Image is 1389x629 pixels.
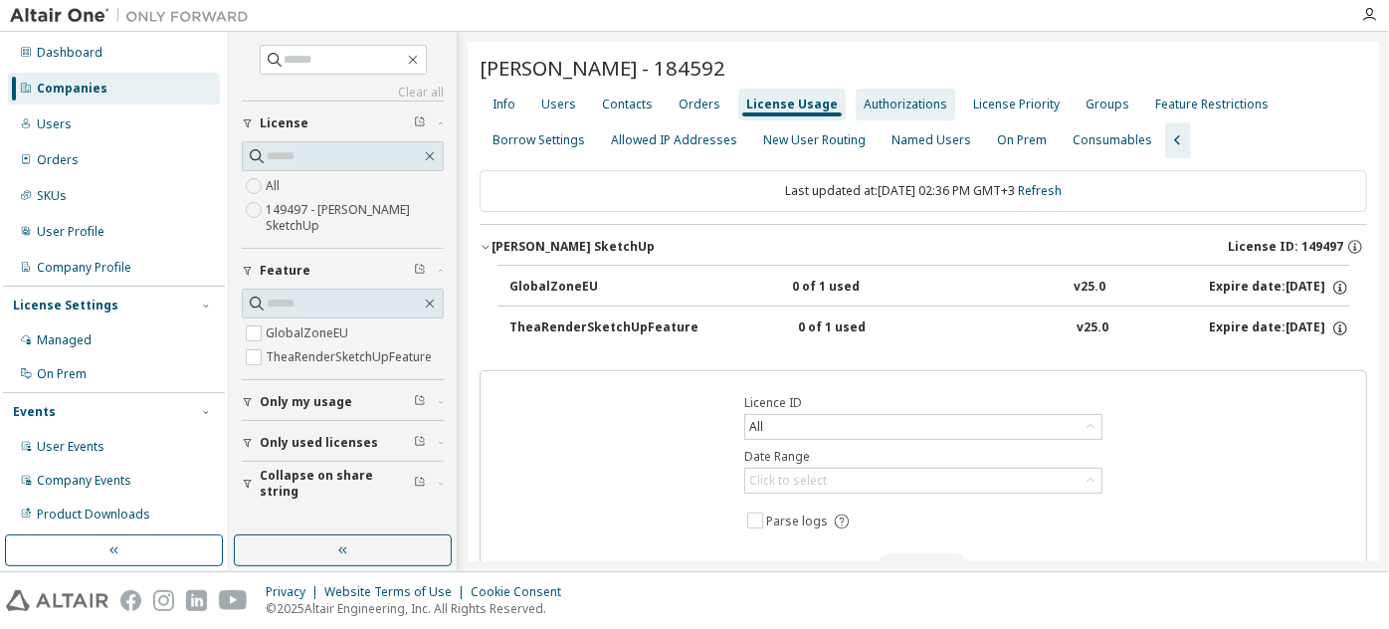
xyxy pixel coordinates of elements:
a: Clear all [242,85,444,101]
span: Clear filter [414,394,426,410]
div: Events [13,404,56,420]
div: Info [493,97,515,112]
img: linkedin.svg [186,590,207,611]
div: Orders [37,152,79,168]
div: Privacy [266,584,324,600]
div: [PERSON_NAME] SketchUp [492,239,655,255]
button: Feature [242,249,444,293]
div: Contacts [602,97,653,112]
span: Clear filter [414,476,426,492]
span: Feature [260,263,310,279]
div: Users [37,116,72,132]
div: Users [541,97,576,112]
div: 0 of 1 used [792,279,971,297]
div: Orders [679,97,720,112]
span: Parse logs [767,514,829,529]
div: Company Profile [37,260,131,276]
label: Date Range [744,449,1102,465]
button: GlobalZoneEU0 of 1 usedv25.0Expire date:[DATE] [509,266,1349,310]
div: Expire date: [DATE] [1209,279,1349,297]
div: On Prem [997,132,1047,148]
div: User Events [37,439,104,455]
button: Submit [876,553,971,587]
button: Only my usage [242,380,444,424]
div: GlobalZoneEU [509,279,689,297]
div: Cookie Consent [471,584,573,600]
img: facebook.svg [120,590,141,611]
button: Only used licenses [242,421,444,465]
span: Collapse on share string [260,468,414,500]
div: v25.0 [1074,279,1105,297]
img: Altair One [10,6,259,26]
div: Borrow Settings [493,132,585,148]
span: Clear filter [414,115,426,131]
div: Last updated at: [DATE] 02:36 PM GMT+3 [480,170,1367,212]
img: instagram.svg [153,590,174,611]
button: TheaRenderSketchUpFeature0 of 1 usedv25.0Expire date:[DATE] [509,307,1349,350]
div: Groups [1086,97,1129,112]
label: All [266,174,284,198]
div: License Priority [973,97,1060,112]
button: Collapse on share string [242,462,444,506]
div: Managed [37,332,92,348]
span: License [260,115,308,131]
label: TheaRenderSketchUpFeature [266,345,436,369]
p: © 2025 Altair Engineering, Inc. All Rights Reserved. [266,600,573,617]
div: TheaRenderSketchUpFeature [509,319,698,337]
div: Company Events [37,473,131,489]
div: Authorizations [864,97,947,112]
img: youtube.svg [219,590,248,611]
div: 0 of 1 used [798,319,977,337]
div: License Usage [746,97,838,112]
label: Licence ID [744,395,1102,411]
div: Allowed IP Addresses [611,132,737,148]
a: Refresh [1018,182,1062,199]
div: Product Downloads [37,507,150,523]
div: All [746,416,766,438]
img: altair_logo.svg [6,590,108,611]
div: Companies [37,81,107,97]
div: New User Routing [763,132,866,148]
div: SKUs [37,188,67,204]
span: License ID: 149497 [1228,239,1343,255]
label: 149497 - [PERSON_NAME] SketchUp [266,198,444,238]
div: Consumables [1073,132,1152,148]
div: User Profile [37,224,104,240]
div: All [745,415,1101,439]
span: [PERSON_NAME] - 184592 [480,54,725,82]
span: Only used licenses [260,435,378,451]
div: Click to select [749,473,827,489]
div: Named Users [892,132,971,148]
span: Only my usage [260,394,352,410]
span: Clear filter [414,263,426,279]
div: Feature Restrictions [1155,97,1269,112]
div: License Settings [13,298,118,314]
div: v25.0 [1078,319,1109,337]
label: GlobalZoneEU [266,321,352,345]
div: Expire date: [DATE] [1209,319,1349,337]
div: Click to select [745,469,1101,493]
div: Website Terms of Use [324,584,471,600]
span: Clear filter [414,435,426,451]
button: [PERSON_NAME] SketchUpLicense ID: 149497 [480,225,1367,269]
div: On Prem [37,366,87,382]
div: Dashboard [37,45,102,61]
button: License [242,102,444,145]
